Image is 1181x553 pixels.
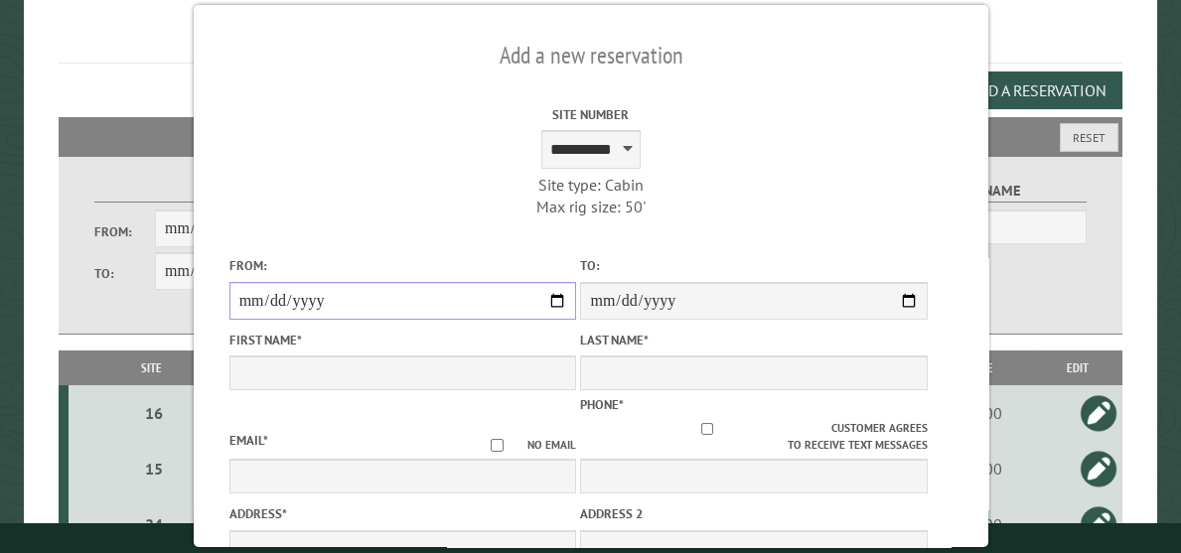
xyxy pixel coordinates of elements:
[1033,350,1122,385] th: Edit
[228,504,576,523] label: Address
[417,174,765,196] div: Site type: Cabin
[76,459,229,479] div: 15
[76,403,229,423] div: 16
[59,9,1121,64] h1: Reservations
[94,264,155,283] label: To:
[59,117,1121,155] h2: Filters
[417,105,765,124] label: Site Number
[580,256,928,275] label: To:
[467,439,527,452] input: No email
[580,420,928,454] label: Customer agrees to receive text messages
[76,514,229,534] div: 24
[582,423,830,436] input: Customer agrees to receive text messages
[580,504,928,523] label: Address 2
[467,437,576,454] label: No email
[228,37,953,74] h2: Add a new reservation
[94,222,155,241] label: From:
[228,432,267,449] label: Email
[94,180,338,203] label: Dates
[69,350,232,385] th: Site
[580,396,624,413] label: Phone
[228,256,576,275] label: From:
[1060,123,1118,152] button: Reset
[953,71,1122,109] button: Add a Reservation
[580,331,928,349] label: Last Name
[417,196,765,217] div: Max rig size: 50'
[228,331,576,349] label: First Name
